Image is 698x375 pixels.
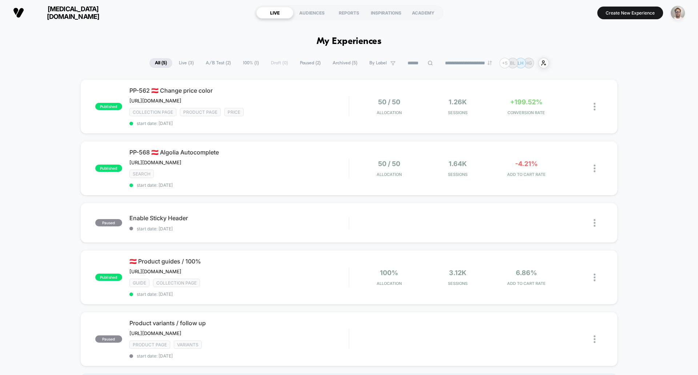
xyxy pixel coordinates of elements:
img: close [594,219,595,227]
span: [URL][DOMAIN_NAME] [129,98,181,104]
h1: My Experiences [317,36,382,47]
span: VARIANTS [174,340,202,349]
span: 3.12k [449,269,466,277]
span: Sessions [425,110,490,115]
img: close [594,335,595,343]
span: 50 / 50 [378,98,400,106]
span: published [95,103,122,110]
span: paused [95,219,122,226]
p: HG [525,60,532,66]
div: LIVE [256,7,293,19]
p: LH [518,60,523,66]
span: PRICE [224,108,244,116]
span: CONVERSION RATE [494,110,559,115]
span: 1.26k [449,98,467,106]
span: published [95,274,122,281]
span: SEARCH [129,170,154,178]
span: PP-562 🇦🇹 Change price color [129,87,349,94]
span: [URL][DOMAIN_NAME] [129,330,181,336]
span: Archived ( 5 ) [327,58,363,68]
img: close [594,165,595,172]
button: ppic [669,5,687,20]
span: COLLECTION PAGE [153,279,200,287]
p: BL [510,60,516,66]
span: Allocation [377,110,402,115]
span: ADD TO CART RATE [494,281,559,286]
span: product page [180,108,221,116]
div: INSPIRATIONS [368,7,405,19]
span: [URL][DOMAIN_NAME] [129,160,181,165]
span: Sessions [425,281,490,286]
span: COLLECTION PAGE [129,108,176,116]
span: [MEDICAL_DATA][DOMAIN_NAME] [29,5,117,20]
img: close [594,274,595,281]
img: end [488,61,492,65]
span: Allocation [377,172,402,177]
span: product page [129,340,170,349]
button: [MEDICAL_DATA][DOMAIN_NAME] [11,5,119,21]
span: 50 / 50 [378,160,400,168]
span: 100% ( 1 ) [237,58,264,68]
span: Enable Sticky Header [129,214,349,222]
span: published [95,165,122,172]
span: [URL][DOMAIN_NAME] [129,269,181,274]
span: PP-568 🇦🇹 Algolia Autocomplete [129,149,349,156]
div: AUDIENCES [293,7,330,19]
span: start date: [DATE] [129,226,349,231]
span: 1.64k [449,160,467,168]
span: Paused ( 2 ) [294,58,326,68]
button: Create New Experience [597,7,663,19]
span: 🇦🇹 Product guides / 100% [129,258,349,265]
span: paused [95,335,122,343]
span: -4.21% [515,160,538,168]
span: +199.52% [510,98,542,106]
span: A/B Test ( 2 ) [200,58,236,68]
span: 100% [380,269,398,277]
span: start date: [DATE] [129,353,349,359]
img: ppic [671,6,685,20]
span: GUIDE [129,279,149,287]
div: + 5 [500,58,510,68]
span: All ( 5 ) [149,58,172,68]
img: close [594,103,595,110]
span: 6.86% [516,269,537,277]
span: Allocation [377,281,402,286]
span: By Label [369,60,387,66]
div: REPORTS [330,7,368,19]
img: Visually logo [13,7,24,18]
span: Sessions [425,172,490,177]
span: start date: [DATE] [129,291,349,297]
span: Product variants / follow up [129,319,349,327]
span: start date: [DATE] [129,182,349,188]
span: Live ( 3 ) [173,58,199,68]
span: ADD TO CART RATE [494,172,559,177]
div: ACADEMY [405,7,442,19]
span: start date: [DATE] [129,121,349,126]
